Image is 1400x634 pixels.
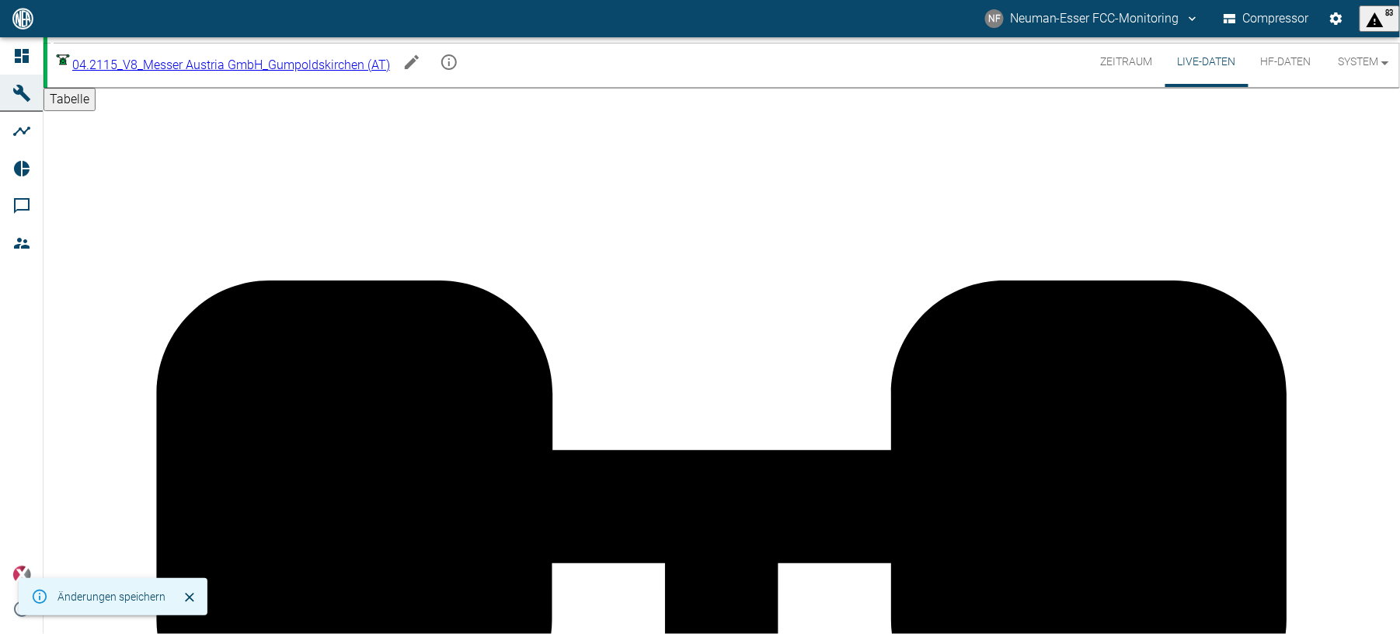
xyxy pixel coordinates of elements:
[1324,37,1394,87] button: System
[57,583,165,611] div: Änderungen speichern
[1221,5,1313,33] button: Compressor
[983,5,1202,33] button: fcc-monitoring@neuman-esser.com
[178,586,201,609] button: Schließen
[434,47,465,78] button: mission info
[1088,37,1165,87] button: Zeitraum
[12,566,31,584] img: Xplore Logo
[1360,5,1400,32] button: displayAlerts
[1386,8,1394,30] span: 83
[44,88,96,111] button: Tabelle
[72,57,390,72] span: 04.2115_V8_Messer Austria GmbH_Gumpoldskirchen (AT)
[985,9,1004,28] div: NF
[1322,5,1350,33] button: Einstellungen
[1165,37,1249,87] button: Live-Daten
[11,8,35,29] img: logo
[396,47,427,78] button: Machine bearbeiten
[1249,37,1324,87] button: HF-Daten
[54,57,390,72] a: 04.2115_V8_Messer Austria GmbH_Gumpoldskirchen (AT)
